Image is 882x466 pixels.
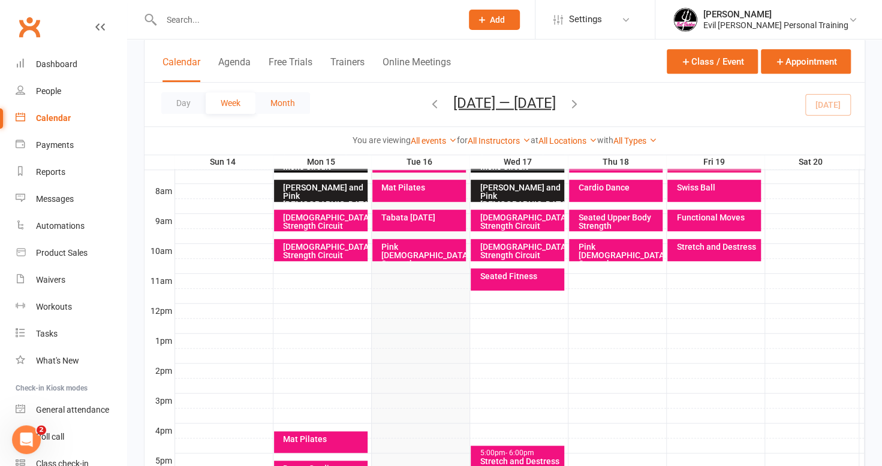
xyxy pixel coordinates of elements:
div: Payments [36,140,74,150]
th: 10am [145,243,174,258]
img: thumb_image1652691556.png [673,8,697,32]
a: Roll call [16,423,127,450]
a: Dashboard [16,51,127,78]
div: [DEMOGRAPHIC_DATA] Strength Circuit [479,243,561,259]
div: Calendar [36,113,71,123]
a: Waivers [16,267,127,293]
input: Search... [158,11,453,28]
div: Tabata [DATE] [381,213,463,222]
strong: at [531,135,538,145]
a: Calendar [16,105,127,132]
a: Messages [16,186,127,213]
div: [PERSON_NAME] [703,9,848,20]
th: 11am [145,273,174,288]
div: What's New [36,356,79,365]
iframe: Intercom live chat [12,425,41,454]
div: General attendance [36,405,109,414]
div: Pink [DEMOGRAPHIC_DATA] Strength [577,243,660,268]
a: Reports [16,159,127,186]
th: 8am [145,183,174,198]
button: Online Meetings [383,56,451,82]
th: 2pm [145,363,174,378]
span: 2 [37,425,46,435]
button: Class / Event [667,49,758,74]
a: Tasks [16,320,127,347]
span: Settings [569,6,602,33]
div: Dashboard [36,59,77,69]
div: Cardio Dance [577,183,660,192]
th: Thu 18 [568,155,666,170]
th: Tue 16 [371,155,469,170]
strong: with [597,135,613,145]
a: Workouts [16,293,127,320]
a: Product Sales [16,240,127,267]
div: Stretch and Destress [676,243,758,251]
a: People [16,78,127,105]
a: What's New [16,347,127,374]
div: Product Sales [36,248,88,258]
div: Seated Fitness [479,272,561,280]
div: Automations [36,221,85,231]
a: All Types [613,136,657,146]
div: Mat Pilates [282,435,365,443]
button: [DATE] — [DATE] [453,94,556,111]
a: All events [411,136,457,146]
div: [PERSON_NAME] Men's Circuit [282,154,365,171]
a: Clubworx [14,12,44,42]
strong: for [457,135,468,145]
div: Functional Moves [676,213,758,222]
th: 3pm [145,393,174,408]
th: Fri 19 [666,155,764,170]
div: Messages [36,194,74,204]
button: Calendar [162,56,200,82]
button: Free Trials [269,56,312,82]
th: Mon 15 [273,155,371,170]
div: Mat Pilates [381,183,463,192]
div: [PERSON_NAME] and Pink [DEMOGRAPHIC_DATA] [479,183,561,208]
div: Swiss Ball [676,183,758,192]
div: [PERSON_NAME] Men's Circuit [479,154,561,171]
th: 9am [145,213,174,228]
th: Sun 14 [174,155,273,170]
span: - 6:00pm [505,449,534,457]
div: [DEMOGRAPHIC_DATA] Strength Circuit [282,213,365,230]
div: Evil [PERSON_NAME] Personal Training [703,20,848,31]
th: 4pm [145,423,174,438]
div: Seated Upper Body Strength [577,213,660,230]
button: Add [469,10,520,30]
a: Payments [16,132,127,159]
div: Waivers [36,275,65,285]
a: Automations [16,213,127,240]
div: [PERSON_NAME] and Pink [DEMOGRAPHIC_DATA] [282,183,365,208]
th: Wed 17 [469,155,568,170]
strong: You are viewing [353,135,411,145]
button: Appointment [761,49,851,74]
button: Trainers [330,56,365,82]
div: [DEMOGRAPHIC_DATA] Strength Circuit [282,243,365,259]
a: All Instructors [468,136,531,146]
div: Stretch and Destress [479,457,561,465]
th: 1pm [145,333,174,348]
div: Tasks [36,329,58,338]
div: Roll call [36,432,64,441]
div: 5:00pm [479,449,561,457]
a: All Locations [538,136,597,146]
button: Week [206,92,255,114]
th: 12pm [145,303,174,318]
a: General attendance kiosk mode [16,397,127,423]
div: Workouts [36,302,72,311]
div: [DEMOGRAPHIC_DATA] Strength Circuit [479,213,561,230]
span: Add [490,15,505,25]
div: People [36,86,61,96]
button: Agenda [218,56,251,82]
div: Pink [DEMOGRAPHIC_DATA] Strength [381,243,463,268]
th: Sat 20 [764,155,859,170]
div: Reports [36,167,65,177]
button: Month [255,92,310,114]
button: Day [161,92,206,114]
